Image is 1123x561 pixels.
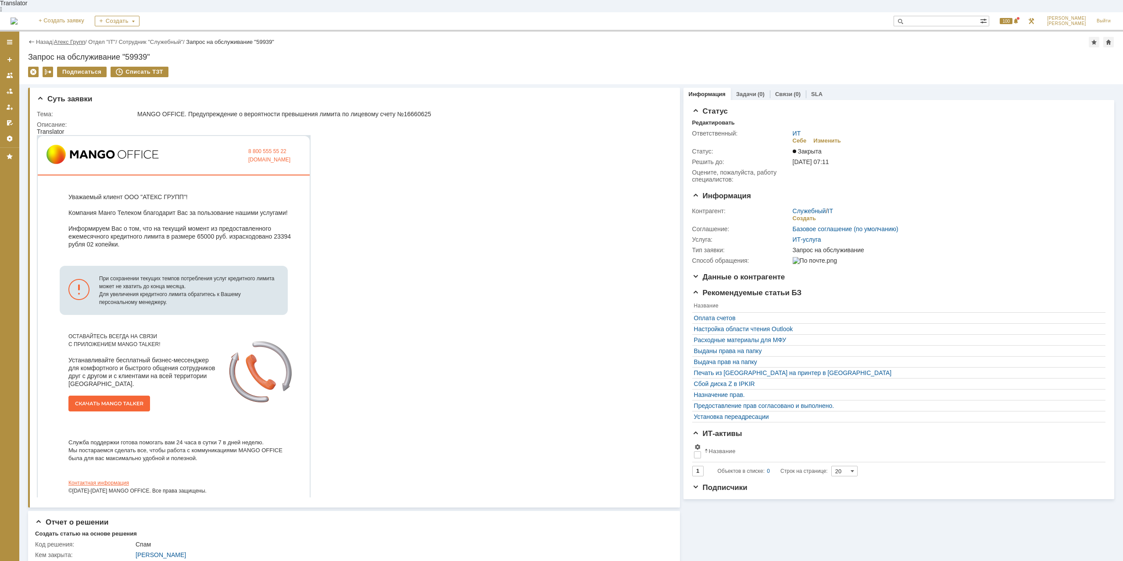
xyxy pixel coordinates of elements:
[703,442,1101,462] th: Название
[692,207,791,214] div: Контрагент:
[33,12,89,30] a: + Создать заявку
[694,358,1099,365] a: Выдача прав на папку
[28,67,39,77] div: Удалить
[689,91,726,97] a: Информация
[793,207,826,214] a: Служебный
[828,207,833,214] a: IT
[793,207,833,214] div: /
[692,169,791,183] div: Oцените, пожалуйста, работу специалистов:
[718,466,828,476] i: Строк на странице:
[813,137,841,144] div: Изменить
[794,91,801,97] div: (0)
[692,225,791,232] div: Соглашение:
[793,148,822,155] span: Закрыта
[692,289,802,297] span: Рекомендуемые статьи БЗ
[1091,12,1116,30] a: Выйти
[32,204,183,220] div: ОСТАВАЙТЕСЬ ВСЕГДА НА СВЯЗИ С ПРИЛОЖЕНИЕМ MANGO TALKER!
[980,16,989,25] span: Расширенный поиск
[186,39,274,45] div: Запрос на обслуживание "59939"
[1047,16,1086,21] span: [PERSON_NAME]
[1042,12,1091,30] a: [PERSON_NAME][PERSON_NAME]
[32,311,255,334] div: Служба поддержки готова помогать вам 24 часа в сутки 7 в дней неделю. Мы постараемся сделать все,...
[694,314,1099,322] a: Оплата счетов
[3,84,17,98] a: Заявки в моей ответственности
[793,257,837,264] img: По почте.png
[35,551,134,558] div: Кем закрыта:
[1026,16,1037,26] a: Перейти в интерфейс администратора
[793,225,898,232] a: Базовое соглашение (по умолчанию)
[37,121,666,128] div: Описание:
[95,16,139,26] div: Создать
[709,448,736,454] div: Название
[694,347,1099,354] a: Выданы права на папку
[692,130,791,137] div: Ответственный:
[1089,37,1099,47] div: Добавить в избранное
[692,483,747,492] span: Подписчики
[692,247,791,254] div: Тип заявки:
[692,148,791,155] div: Статус:
[88,39,115,45] a: Отдел "IT"
[694,402,1099,409] a: Предоставление прав согласовано и выполнено.
[692,273,785,281] span: Данные о контрагенте
[694,391,1099,398] a: Назначение прав.
[775,91,792,97] a: Связи
[136,541,665,548] div: Спам
[3,132,17,146] a: Настройки
[793,247,1100,254] div: Запрос на обслуживание
[718,468,765,474] span: Объектов в списке:
[3,53,17,67] a: Создать заявку
[211,29,254,35] a: [DOMAIN_NAME]
[694,380,1099,387] a: Сбой диска Z в IPKIR
[758,91,765,97] div: (0)
[52,38,54,45] div: |
[694,325,1099,332] a: Настройка области чтения Outlook
[54,39,89,45] div: /
[793,137,807,144] div: Себе
[118,39,183,45] a: Сотрудник "Служебный"
[118,39,186,45] div: /
[767,466,770,476] div: 0
[694,369,1099,376] a: Печать из [GEOGRAPHIC_DATA] на принтер в [GEOGRAPHIC_DATA]
[43,67,53,77] div: Работа с массовостью
[136,551,186,558] a: [PERSON_NAME]
[793,236,821,243] a: ИТ-услуга
[1,343,273,383] td: ©[DATE]-[DATE] MANGO OFFICE. Все права защищены.
[692,429,742,438] span: ИТ-активы
[793,130,801,137] a: ИТ
[1,196,192,294] td: Устанавливайте бесплатный бизнес-мессенджер для комфортного и быстрого общения сотрудников друг с...
[88,39,118,45] div: /
[3,100,17,114] a: Мои заявки
[28,53,1114,61] div: Запрос на обслуживание "59939"
[1000,18,1012,24] span: 100
[35,541,134,548] div: Код решения:
[793,215,816,222] div: Создать
[692,301,1101,313] th: Название
[692,107,728,115] span: Статус
[3,116,17,130] a: Мои согласования
[32,352,92,358] a: Контактная информация
[54,39,85,45] a: Атекс Групп
[736,91,756,97] a: Задачи
[694,443,701,450] span: Настройки
[694,413,1099,420] a: Установка переадресации
[137,111,665,118] div: MANGO OFFICE. Предупреждение о вероятности превышения лимита по лицевому счету №16660625
[37,95,92,103] span: Суть заявки
[36,39,52,45] a: Назад
[211,20,250,26] a: 8 800 555 55 22
[692,158,791,165] div: Решить до:
[37,111,136,118] div: Тема:
[692,192,751,200] span: Информация
[694,336,1099,343] a: Расходные материалы для МФУ
[54,138,251,187] td: При сохранении текущих темпов потребления услуг кредитного лимита может не хватить до конца месяц...
[11,18,18,25] img: logo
